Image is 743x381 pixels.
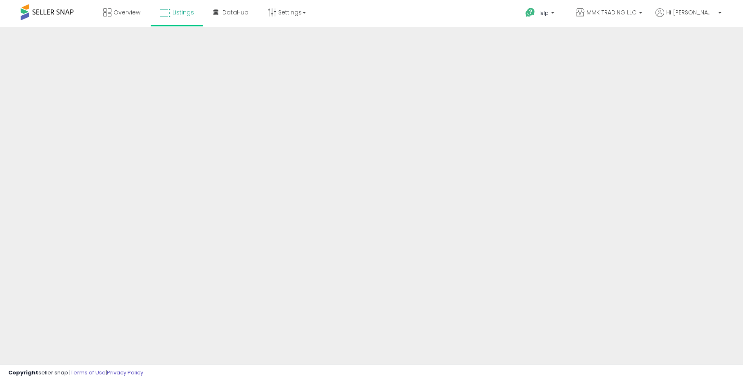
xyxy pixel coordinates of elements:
span: Help [537,9,549,16]
i: Get Help [525,7,535,18]
span: DataHub [222,8,248,16]
strong: Copyright [8,369,38,376]
a: Help [519,1,563,27]
span: Listings [173,8,194,16]
span: MMK TRADING LLC [587,8,637,16]
a: Terms of Use [71,369,106,376]
a: Hi [PERSON_NAME] [655,8,722,27]
span: Overview [114,8,140,16]
a: Privacy Policy [107,369,143,376]
span: Hi [PERSON_NAME] [666,8,716,16]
